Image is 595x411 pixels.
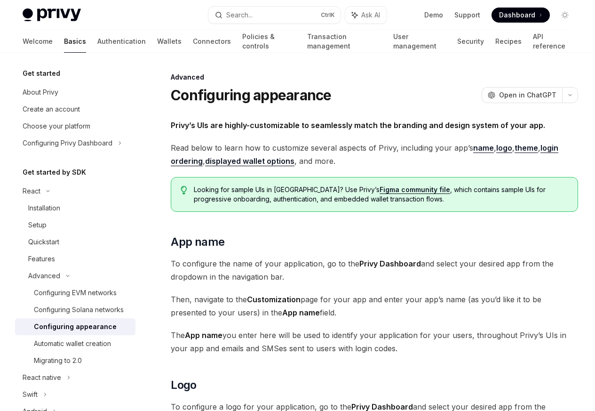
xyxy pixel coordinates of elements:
div: Configuring Solana networks [34,304,124,315]
span: Ctrl K [321,11,335,19]
a: Quickstart [15,234,135,250]
a: Demo [424,10,443,20]
div: Advanced [28,270,60,282]
a: Dashboard [492,8,550,23]
a: Installation [15,200,135,217]
a: Features [15,250,135,267]
a: Choose your platform [15,118,135,135]
button: Ask AI [345,7,387,24]
svg: Tip [181,186,187,194]
a: Configuring Solana networks [15,301,135,318]
div: About Privy [23,87,58,98]
a: theme [515,143,538,153]
strong: App name [282,308,320,317]
h5: Get started [23,68,60,79]
a: Welcome [23,30,53,53]
div: Configuring EVM networks [34,287,117,298]
a: Migrating to 2.0 [15,352,135,369]
div: Features [28,253,55,265]
a: Policies & controls [242,30,296,53]
a: Automatic wallet creation [15,335,135,352]
a: Figma community file [380,185,450,194]
a: Basics [64,30,86,53]
h5: Get started by SDK [23,167,86,178]
a: Connectors [193,30,231,53]
a: Security [457,30,484,53]
span: App name [171,234,224,250]
a: Authentication [97,30,146,53]
div: Swift [23,389,38,400]
a: Setup [15,217,135,234]
a: Wallets [157,30,182,53]
span: Then, navigate to the page for your app and enter your app’s name (as you’d like it to be present... [171,293,578,319]
span: Read below to learn how to customize several aspects of Privy, including your app’s , , , , , and... [171,141,578,168]
div: Configuring appearance [34,321,117,332]
strong: Privy Dashboard [359,259,421,268]
div: Choose your platform [23,121,90,132]
span: Dashboard [499,10,535,20]
div: Create an account [23,104,80,115]
a: name [473,143,494,153]
a: About Privy [15,84,135,101]
span: The you enter here will be used to identify your application for your users, throughout Privy’s U... [171,329,578,355]
div: Quickstart [28,236,59,248]
div: Search... [226,9,253,21]
div: React [23,185,40,197]
div: Installation [28,202,60,214]
div: Setup [28,219,47,231]
strong: App name [185,330,222,340]
a: Create an account [15,101,135,118]
button: Search...CtrlK [208,7,341,24]
button: Open in ChatGPT [482,87,562,103]
span: Logo [171,378,197,393]
button: Toggle dark mode [557,8,572,23]
span: Open in ChatGPT [499,90,556,100]
div: Configuring Privy Dashboard [23,137,112,149]
a: User management [393,30,446,53]
strong: Privy’s UIs are highly-customizable to seamlessly match the branding and design system of your app. [171,121,545,130]
span: Ask AI [361,10,380,20]
div: Automatic wallet creation [34,338,111,349]
div: Advanced [171,73,578,82]
a: Configuring appearance [15,318,135,335]
a: Support [454,10,480,20]
a: Transaction management [307,30,381,53]
div: Migrating to 2.0 [34,355,82,366]
img: light logo [23,8,81,22]
div: React native [23,372,61,383]
a: Recipes [495,30,522,53]
span: Looking for sample UIs in [GEOGRAPHIC_DATA]? Use Privy’s , which contains sample UIs for progress... [194,185,568,204]
a: displayed wallet options [205,156,294,166]
span: To configure the name of your application, go to the and select your desired app from the dropdow... [171,257,578,283]
a: logo [496,143,512,153]
h1: Configuring appearance [171,87,332,104]
a: API reference [533,30,572,53]
strong: Customization [247,295,301,304]
a: Configuring EVM networks [15,284,135,301]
